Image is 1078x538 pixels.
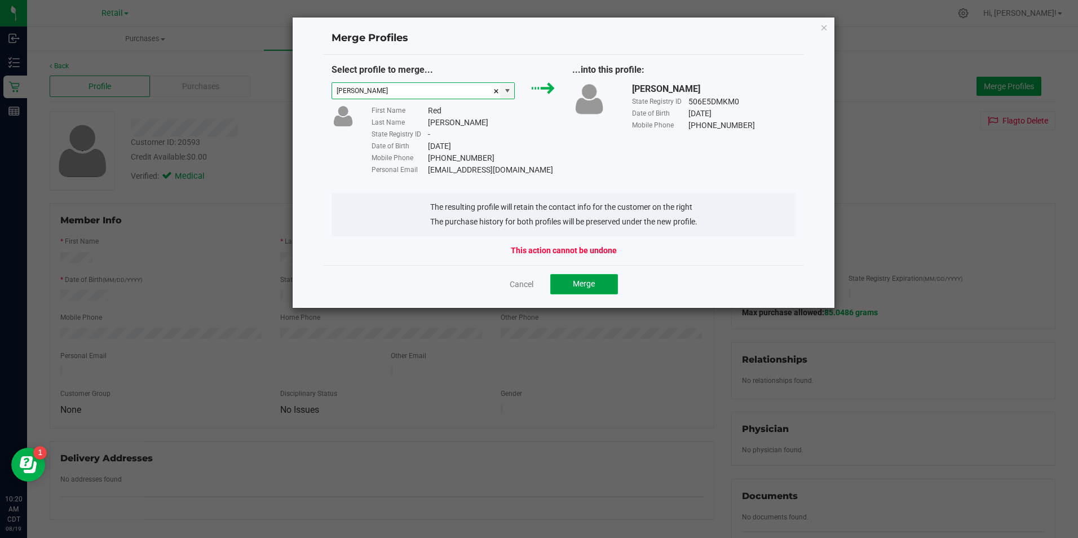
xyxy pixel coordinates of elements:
div: Last Name [372,117,428,127]
iframe: Resource center unread badge [33,446,47,460]
h4: Merge Profiles [332,31,796,46]
button: Close [820,20,828,34]
span: Merge [573,279,595,288]
iframe: Resource center [11,448,45,482]
div: State Registry ID [372,129,428,139]
strong: This action cannot be undone [511,245,617,257]
img: user-icon.png [572,82,606,116]
a: Cancel [510,279,533,290]
div: Date of Birth [632,108,688,118]
button: Merge [550,274,618,294]
div: State Registry ID [632,96,688,107]
div: - [428,129,430,140]
li: The purchase history for both profiles will be preserved under the new profile. [430,216,697,228]
div: [DATE] [688,108,712,120]
div: [PHONE_NUMBER] [688,120,755,131]
div: [EMAIL_ADDRESS][DOMAIN_NAME] [428,164,553,176]
img: green_arrow.svg [532,82,555,94]
input: Type customer name to search [332,83,501,99]
li: The resulting profile will retain the contact info for the customer on the right [430,201,697,213]
span: Select profile to merge... [332,64,433,75]
div: [DATE] [428,140,451,152]
span: ...into this profile: [572,64,644,75]
div: [PERSON_NAME] [428,117,488,129]
div: Date of Birth [372,141,428,151]
div: 506E5DMKM0 [688,96,739,108]
span: clear [493,83,500,100]
div: First Name [372,105,428,116]
div: [PHONE_NUMBER] [428,152,494,164]
div: Personal Email [372,165,428,175]
div: Red [428,105,441,117]
img: user-icon.png [332,105,355,128]
div: [PERSON_NAME] [632,82,700,96]
div: Mobile Phone [632,120,688,130]
div: Mobile Phone [372,153,428,163]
